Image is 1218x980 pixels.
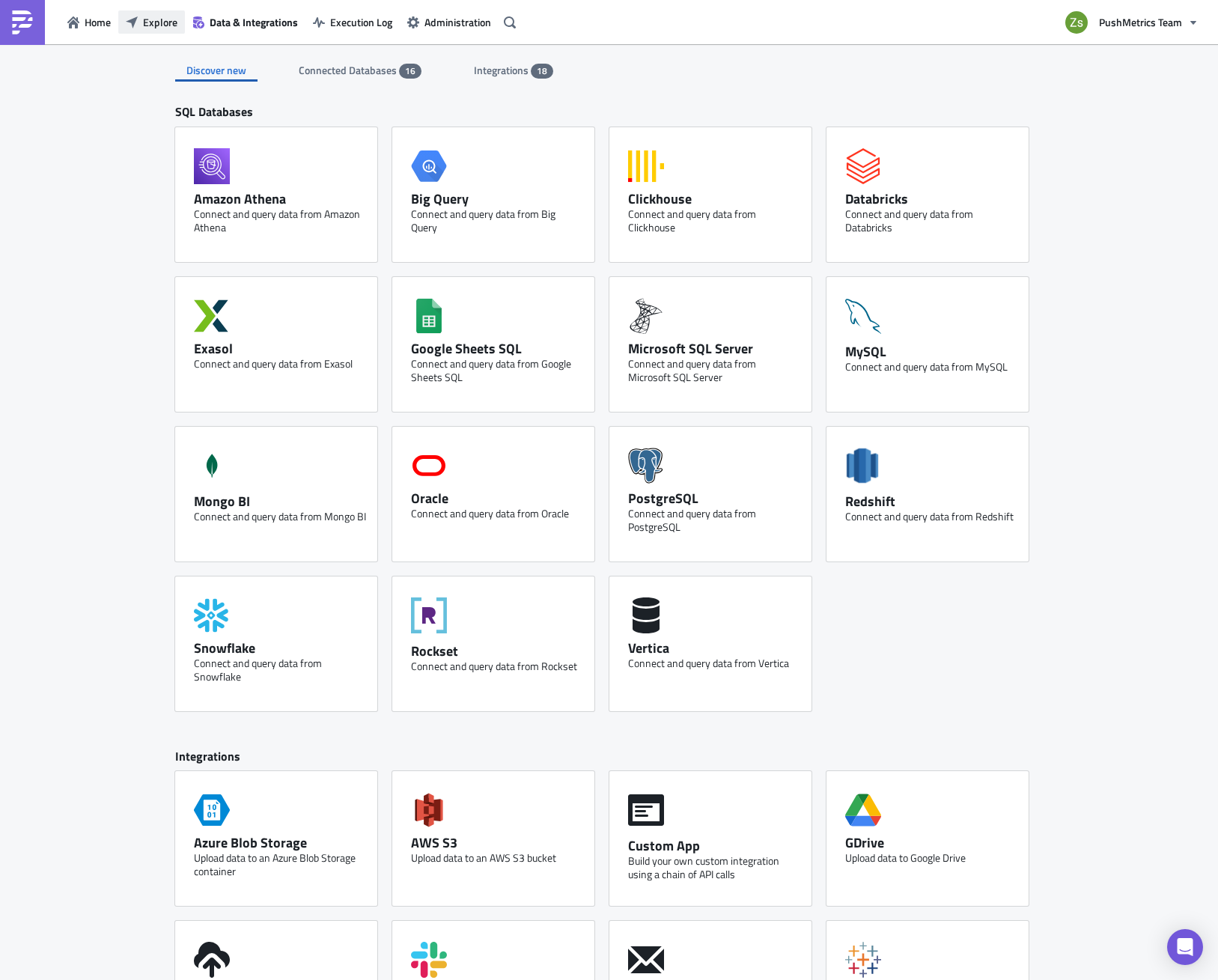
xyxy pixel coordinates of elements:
span: 18 [537,65,547,77]
button: Execution Log [305,10,400,34]
span: Azure Storage Blob [194,786,230,834]
span: 16 [405,65,415,77]
div: Connect and query data from Snowflake [194,657,366,684]
div: Discover new [175,59,258,82]
div: Mongo BI [194,493,366,510]
div: Integrations [175,749,1044,772]
div: Upload data to Google Drive [845,851,1017,865]
div: Rockset [411,642,583,660]
div: Connect and query data from Exasol [194,357,366,371]
button: Home [60,10,118,34]
div: Open Intercom Messenger [1167,929,1203,965]
div: Redshift [845,493,1017,510]
div: Custom App [628,837,800,854]
div: PostgreSQL [628,490,800,507]
div: Connect and query data from MySQL [845,360,1017,374]
div: AWS S3 [411,834,583,851]
span: PushMetrics Team [1099,14,1182,30]
div: Azure Blob Storage [194,834,366,851]
div: Connect and query data from Clickhouse [628,207,800,234]
span: Execution Log [330,14,392,30]
span: Explore [143,14,177,30]
div: Connect and query data from Vertica [628,657,800,670]
div: Vertica [628,639,800,657]
button: PushMetrics Team [1056,6,1207,39]
img: PushMetrics [10,10,34,34]
div: Connect and query data from Amazon Athena [194,207,366,234]
div: Connect and query data from Redshift [845,510,1017,523]
div: Build your own custom integration using a chain of API calls [628,854,800,881]
div: Connect and query data from Mongo BI [194,510,366,523]
span: Administration [424,14,491,30]
div: GDrive [845,834,1017,851]
div: Oracle [411,490,583,507]
div: Connect and query data from Microsoft SQL Server [628,357,800,384]
img: Avatar [1064,10,1089,35]
button: Data & Integrations [185,10,305,34]
div: MySQL [845,343,1017,360]
div: Snowflake [194,639,366,657]
div: Connect and query data from Google Sheets SQL [411,357,583,384]
div: Connect and query data from Big Query [411,207,583,234]
div: Connect and query data from Oracle [411,507,583,520]
span: Integrations [474,62,531,78]
div: Big Query [411,190,583,207]
span: Data & Integrations [210,14,298,30]
div: Upload data to an Azure Blob Storage container [194,851,366,878]
div: Microsoft SQL Server [628,340,800,357]
button: Explore [118,10,185,34]
div: Google Sheets SQL [411,340,583,357]
div: Exasol [194,340,366,357]
div: SQL Databases [175,104,1044,127]
div: Clickhouse [628,190,800,207]
span: Home [85,14,111,30]
div: Databricks [845,190,1017,207]
div: Amazon Athena [194,190,366,207]
div: Connect and query data from Rockset [411,660,583,673]
span: Connected Databases [299,62,399,78]
div: Upload data to an AWS S3 bucket [411,851,583,865]
div: Connect and query data from Databricks [845,207,1017,234]
button: Administration [400,10,499,34]
div: Connect and query data from PostgreSQL [628,507,800,534]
